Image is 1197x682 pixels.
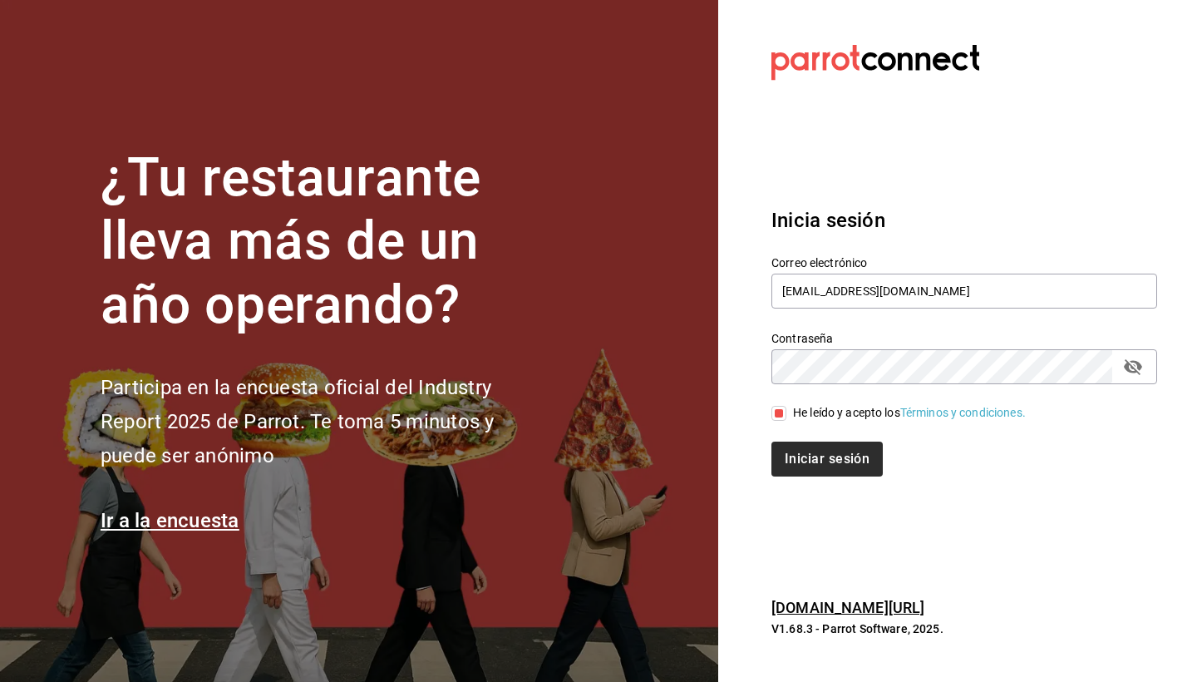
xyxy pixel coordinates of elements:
a: Términos y condiciones. [900,406,1026,419]
a: [DOMAIN_NAME][URL] [771,599,924,616]
h1: ¿Tu restaurante lleva más de un año operando? [101,146,549,338]
h2: Participa en la encuesta oficial del Industry Report 2025 de Parrot. Te toma 5 minutos y puede se... [101,371,549,472]
button: Iniciar sesión [771,442,883,477]
div: He leído y acepto los [793,404,1026,422]
p: V1.68.3 - Parrot Software, 2025. [771,620,1157,637]
button: passwordField [1119,353,1147,381]
a: Ir a la encuesta [101,509,239,532]
label: Contraseña [771,332,1157,343]
h3: Inicia sesión [771,205,1157,235]
label: Correo electrónico [771,256,1157,268]
input: Ingresa tu correo electrónico [771,274,1157,309]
